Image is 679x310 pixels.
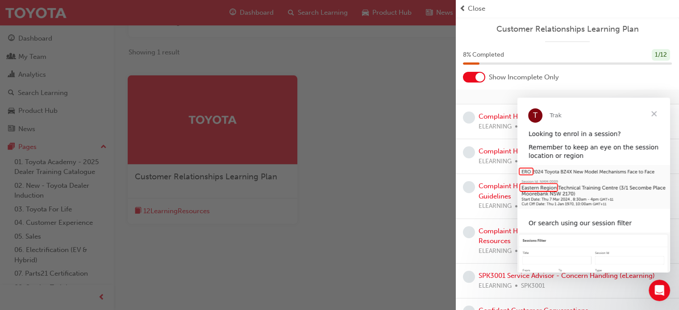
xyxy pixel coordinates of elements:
[463,226,475,238] span: learningRecordVerb_NONE-icon
[479,246,512,256] span: ELEARNING
[479,227,669,245] a: Complaint Handling Module 4 - Communication and Support Resources
[479,201,512,211] span: ELEARNING
[479,281,512,291] span: ELEARNING
[479,112,629,120] a: Complaint Handling Module 1 - Guidelines Part 1
[463,271,475,283] span: learningRecordVerb_NONE-icon
[521,281,545,291] span: SPK3001
[463,181,475,193] span: learningRecordVerb_NONE-icon
[479,122,512,132] span: ELEARNING
[459,4,675,14] button: prev-iconClose
[652,49,670,61] div: 1 / 12
[479,182,639,200] a: Complaint Handling Module 3 - Objection Handling Guidelines
[479,157,512,167] span: ELEARNING
[468,4,485,14] span: Close
[479,147,631,155] a: Complaint Handling Module 2 - Guidelines Part 2
[463,112,475,124] span: learningRecordVerb_NONE-icon
[459,4,466,14] span: prev-icon
[517,98,670,273] iframe: Intercom live chat message
[649,280,670,301] iframe: Intercom live chat
[479,272,655,280] a: SPK3001 Service Advisor - Concern Handling (eLearning)
[463,50,504,60] span: 8 % Completed
[463,24,672,34] a: Customer Relationships Learning Plan
[463,146,475,158] span: learningRecordVerb_NONE-icon
[489,72,559,83] span: Show Incomplete Only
